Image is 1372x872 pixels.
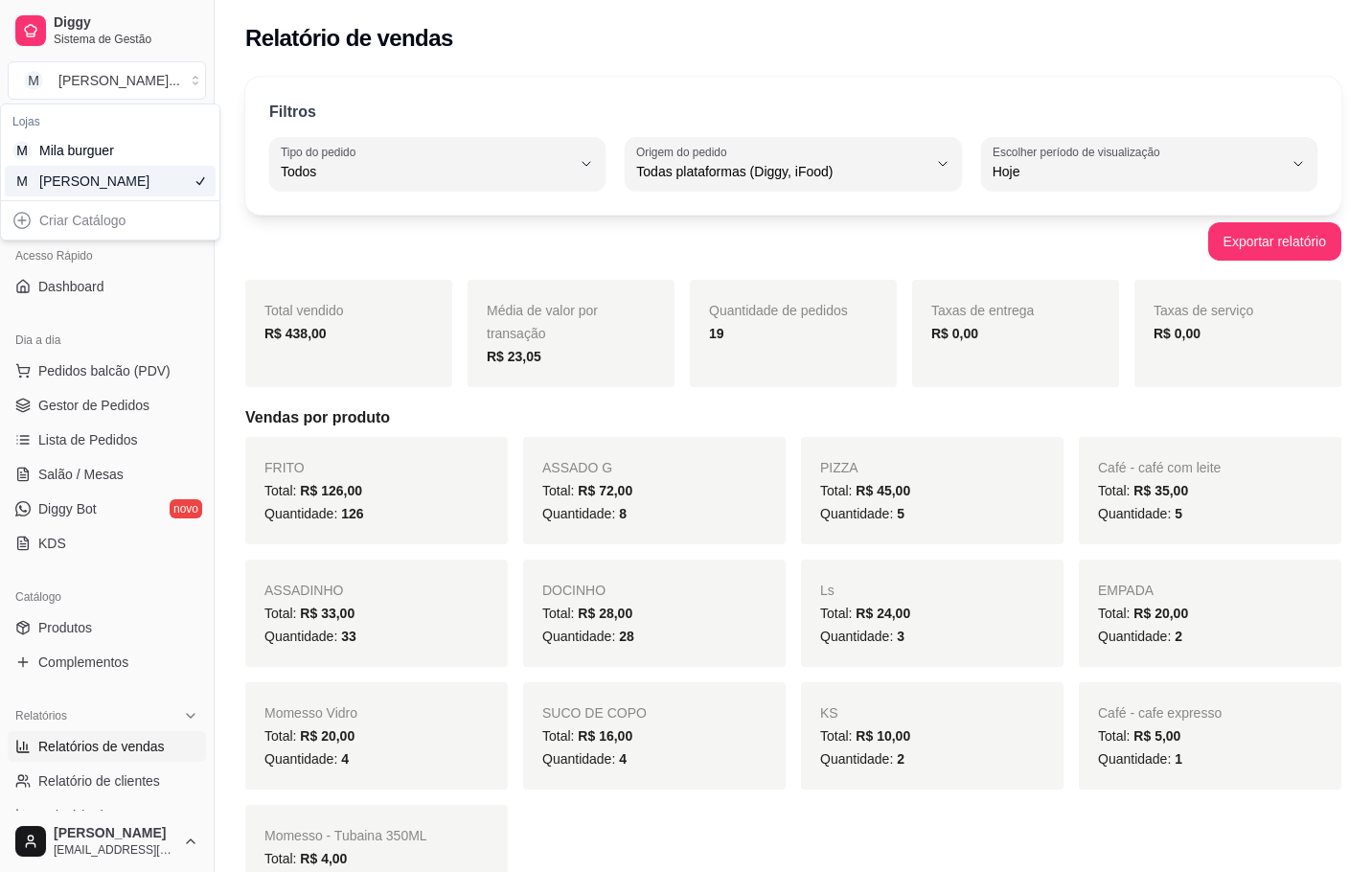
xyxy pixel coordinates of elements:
[264,460,305,475] span: FRITO
[542,705,647,721] span: SUCO DE COPO
[38,534,66,553] span: KDS
[487,303,598,341] span: Média de valor por transação
[245,406,1341,429] h5: Vendas por produto
[1208,222,1341,261] button: Exportar relatório
[264,606,354,621] span: Total:
[12,172,32,191] span: M
[820,751,904,767] span: Quantidade:
[341,629,356,644] span: 33
[1,104,219,200] div: Suggestions
[8,325,206,356] div: Dia a dia
[636,144,733,160] label: Origem do pedido
[38,361,171,380] span: Pedidos balcão (PDV)
[264,828,427,843] span: Momesso - Tubaina 350ML
[300,606,354,621] span: R$ 33,00
[542,606,632,621] span: Total:
[542,506,627,521] span: Quantidade:
[54,14,198,32] span: Diggy
[1098,728,1180,744] span: Total:
[542,629,634,644] span: Quantidade:
[8,766,206,796] a: Relatório de clientes
[341,506,363,521] span: 126
[281,162,571,181] span: Todos
[264,705,357,721] span: Momesso Vidro
[1133,606,1188,621] span: R$ 20,00
[856,483,910,498] span: R$ 45,00
[8,647,206,677] a: Complementos
[1098,506,1182,521] span: Quantidade:
[54,842,175,858] span: [EMAIL_ADDRESS][DOMAIN_NAME]
[1133,483,1188,498] span: R$ 35,00
[38,771,160,791] span: Relatório de clientes
[38,653,128,672] span: Complementos
[931,326,978,341] strong: R$ 0,00
[820,606,910,621] span: Total:
[8,356,206,386] button: Pedidos balcão (PDV)
[341,751,349,767] span: 4
[993,144,1166,160] label: Escolher período de visualização
[1098,629,1182,644] span: Quantidade:
[820,506,904,521] span: Quantidade:
[1098,705,1222,721] span: Café - cafe expresso
[1175,506,1182,521] span: 5
[820,583,835,598] span: Ls
[1098,606,1188,621] span: Total:
[487,349,541,364] strong: R$ 23,05
[820,483,910,498] span: Total:
[897,751,904,767] span: 2
[8,459,206,490] a: Salão / Mesas
[1154,326,1200,341] strong: R$ 0,00
[8,61,206,100] button: Select a team
[245,23,453,54] h2: Relatório de vendas
[1,201,219,240] div: Suggestions
[39,141,126,160] div: Mila burguer
[8,731,206,762] a: Relatórios de vendas
[578,606,632,621] span: R$ 28,00
[8,8,206,54] a: DiggySistema de Gestão
[542,728,632,744] span: Total:
[12,141,32,160] span: M
[269,101,316,124] p: Filtros
[820,705,838,721] span: KS
[54,825,175,842] span: [PERSON_NAME]
[264,583,343,598] span: ASSADINHO
[619,629,634,644] span: 28
[1154,303,1253,318] span: Taxas de serviço
[269,137,606,191] button: Tipo do pedidoTodos
[709,303,848,318] span: Quantidade de pedidos
[8,425,206,455] a: Lista de Pedidos
[264,483,362,498] span: Total:
[8,818,206,864] button: [PERSON_NAME][EMAIL_ADDRESS][DOMAIN_NAME]
[542,483,632,498] span: Total:
[8,528,206,559] a: KDS
[856,606,910,621] span: R$ 24,00
[281,144,362,160] label: Tipo do pedido
[8,493,206,524] a: Diggy Botnovo
[820,460,858,475] span: PIZZA
[54,32,198,47] span: Sistema de Gestão
[578,483,632,498] span: R$ 72,00
[8,390,206,421] a: Gestor de Pedidos
[897,629,904,644] span: 3
[300,728,354,744] span: R$ 20,00
[1098,460,1221,475] span: Café - café com leite
[5,108,216,135] div: Lojas
[38,396,149,415] span: Gestor de Pedidos
[1133,728,1180,744] span: R$ 5,00
[24,71,43,90] span: M
[856,728,910,744] span: R$ 10,00
[619,751,627,767] span: 4
[15,708,67,723] span: Relatórios
[820,728,910,744] span: Total:
[1098,483,1188,498] span: Total:
[1175,629,1182,644] span: 2
[38,618,92,637] span: Produtos
[38,806,154,825] span: Relatório de mesas
[8,800,206,831] a: Relatório de mesas
[542,751,627,767] span: Quantidade:
[264,506,364,521] span: Quantidade:
[1175,751,1182,767] span: 1
[931,303,1034,318] span: Taxas de entrega
[38,430,138,449] span: Lista de Pedidos
[981,137,1317,191] button: Escolher período de visualizaçãoHoje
